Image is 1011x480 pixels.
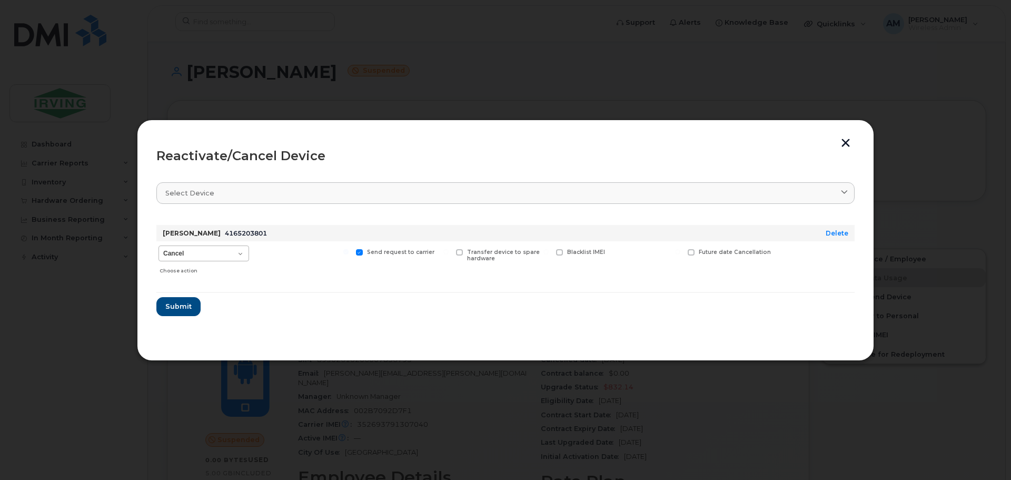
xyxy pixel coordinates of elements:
span: Select device [165,188,214,198]
span: Future date Cancellation [699,249,771,256]
span: Submit [165,301,192,311]
input: Send request to carrier [343,249,349,254]
input: Future date Cancellation [675,249,680,254]
span: Send request to carrier [367,249,434,256]
div: Choose action [160,262,249,275]
input: Transfer device to spare hardware [443,249,449,254]
span: 4165203801 [225,229,267,237]
input: Blacklist IMEI [543,249,549,254]
strong: [PERSON_NAME] [163,229,221,237]
a: Select device [156,182,855,204]
span: Blacklist IMEI [567,249,605,256]
a: Delete [826,229,848,237]
span: Transfer device to spare hardware [467,249,540,262]
div: Reactivate/Cancel Device [156,150,855,162]
button: Submit [156,297,201,316]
